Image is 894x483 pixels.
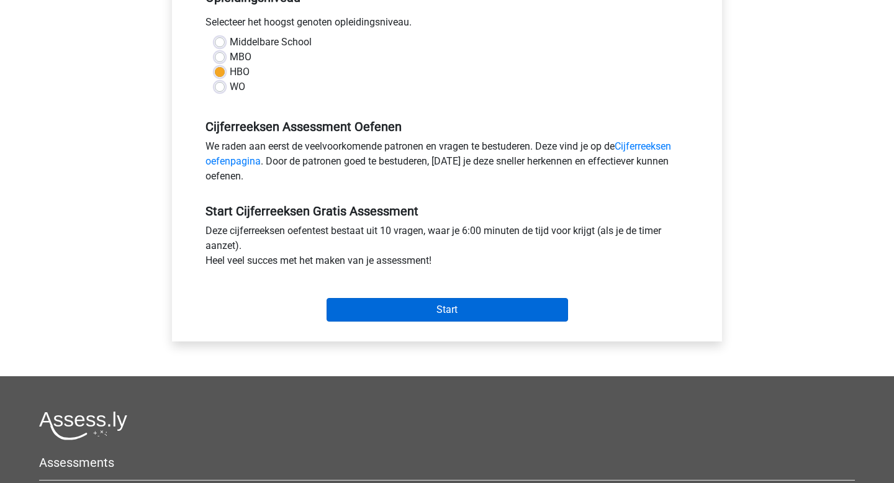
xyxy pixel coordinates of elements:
[205,204,689,219] h5: Start Cijferreeksen Gratis Assessment
[230,35,312,50] label: Middelbare School
[39,411,127,440] img: Assessly logo
[39,455,855,470] h5: Assessments
[196,223,698,273] div: Deze cijferreeksen oefentest bestaat uit 10 vragen, waar je 6:00 minuten de tijd voor krijgt (als...
[196,15,698,35] div: Selecteer het hoogst genoten opleidingsniveau.
[327,298,568,322] input: Start
[230,65,250,79] label: HBO
[230,79,245,94] label: WO
[230,50,251,65] label: MBO
[196,139,698,189] div: We raden aan eerst de veelvoorkomende patronen en vragen te bestuderen. Deze vind je op de . Door...
[205,119,689,134] h5: Cijferreeksen Assessment Oefenen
